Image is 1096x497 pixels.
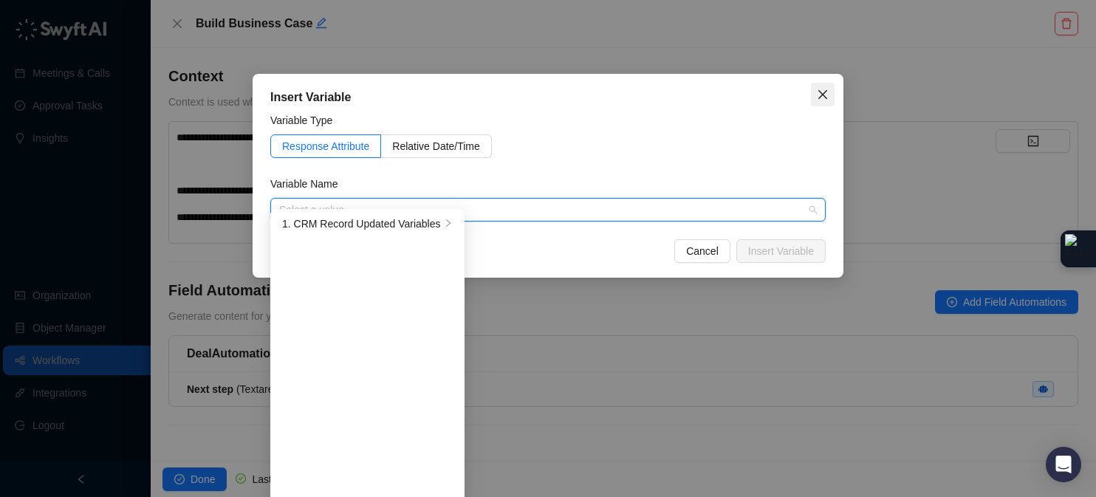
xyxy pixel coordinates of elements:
[1046,447,1081,482] div: Open Intercom Messenger
[270,176,348,192] label: Variable Name
[811,83,835,106] button: Close
[817,89,829,100] span: close
[282,140,369,152] span: Response Attribute
[270,89,826,106] div: Insert Variable
[444,219,453,227] span: right
[736,239,826,263] button: Insert Variable
[392,140,480,152] span: Relative Date/Time
[686,243,719,259] span: Cancel
[273,212,462,236] li: 1. CRM Record Updated Variables
[674,239,730,263] button: Cancel
[282,216,441,232] div: 1. CRM Record Updated Variables
[270,112,343,128] label: Variable Type
[1065,234,1092,264] img: Extension Icon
